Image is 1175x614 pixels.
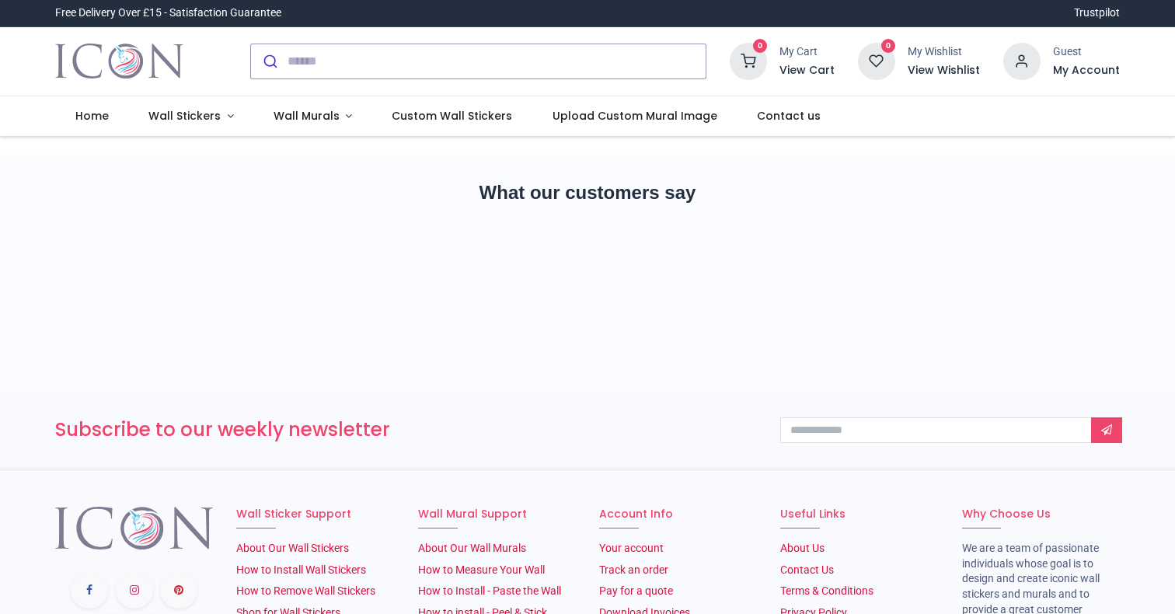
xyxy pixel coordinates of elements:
[780,507,938,522] h6: Useful Links
[418,542,526,554] a: About Our Wall Murals
[858,54,895,66] a: 0
[253,96,372,137] a: Wall Murals
[418,563,545,576] a: How to Measure Your Wall
[55,40,183,83] img: Icon Wall Stickers
[1074,5,1120,21] a: Trustpilot
[55,233,1120,342] iframe: Customer reviews powered by Trustpilot
[779,63,835,78] a: View Cart
[757,108,821,124] span: Contact us
[55,180,1120,206] h2: What our customers say
[599,542,664,554] a: Your account
[148,108,221,124] span: Wall Stickers
[599,507,757,522] h6: Account Info
[236,563,366,576] a: How to Install Wall Stickers
[780,584,873,597] a: Terms & Conditions
[236,584,375,597] a: How to Remove Wall Stickers
[418,507,576,522] h6: Wall Mural Support
[55,5,281,21] div: Free Delivery Over £15 - Satisfaction Guarantee
[274,108,340,124] span: Wall Murals
[779,44,835,60] div: My Cart
[1053,44,1120,60] div: Guest
[392,108,512,124] span: Custom Wall Stickers
[1053,63,1120,78] a: My Account
[251,44,288,78] button: Submit
[780,563,834,576] a: Contact Us
[128,96,253,137] a: Wall Stickers
[599,563,668,576] a: Track an order
[908,63,980,78] a: View Wishlist
[75,108,109,124] span: Home
[881,39,896,54] sup: 0
[236,542,349,554] a: About Our Wall Stickers
[599,584,673,597] a: Pay for a quote
[780,542,825,554] a: About Us​
[962,507,1120,522] h6: Why Choose Us
[55,417,757,443] h3: Subscribe to our weekly newsletter
[236,507,394,522] h6: Wall Sticker Support
[418,584,561,597] a: How to Install - Paste the Wall
[553,108,717,124] span: Upload Custom Mural Image
[908,44,980,60] div: My Wishlist
[730,54,767,66] a: 0
[753,39,768,54] sup: 0
[55,40,183,83] a: Logo of Icon Wall Stickers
